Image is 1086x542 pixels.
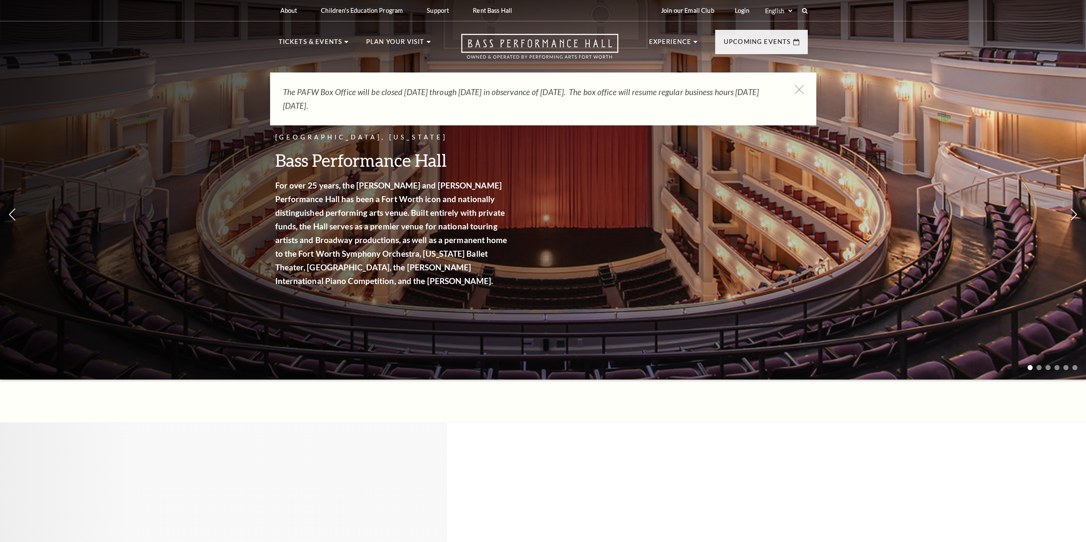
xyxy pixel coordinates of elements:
p: Support [427,7,449,14]
p: Experience [649,37,692,52]
strong: For over 25 years, the [PERSON_NAME] and [PERSON_NAME] Performance Hall has been a Fort Worth ico... [275,180,507,286]
em: The PAFW Box Office will be closed [DATE] through [DATE] in observance of [DATE]. The box office ... [283,87,759,110]
p: Children's Education Program [321,7,403,14]
p: Rent Bass Hall [473,7,512,14]
p: Tickets & Events [279,37,343,52]
p: Upcoming Events [724,37,791,52]
p: About [280,7,297,14]
p: [GEOGRAPHIC_DATA], [US_STATE] [275,132,510,143]
select: Select: [763,7,794,15]
p: Plan Your Visit [366,37,425,52]
h3: Bass Performance Hall [275,149,510,171]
